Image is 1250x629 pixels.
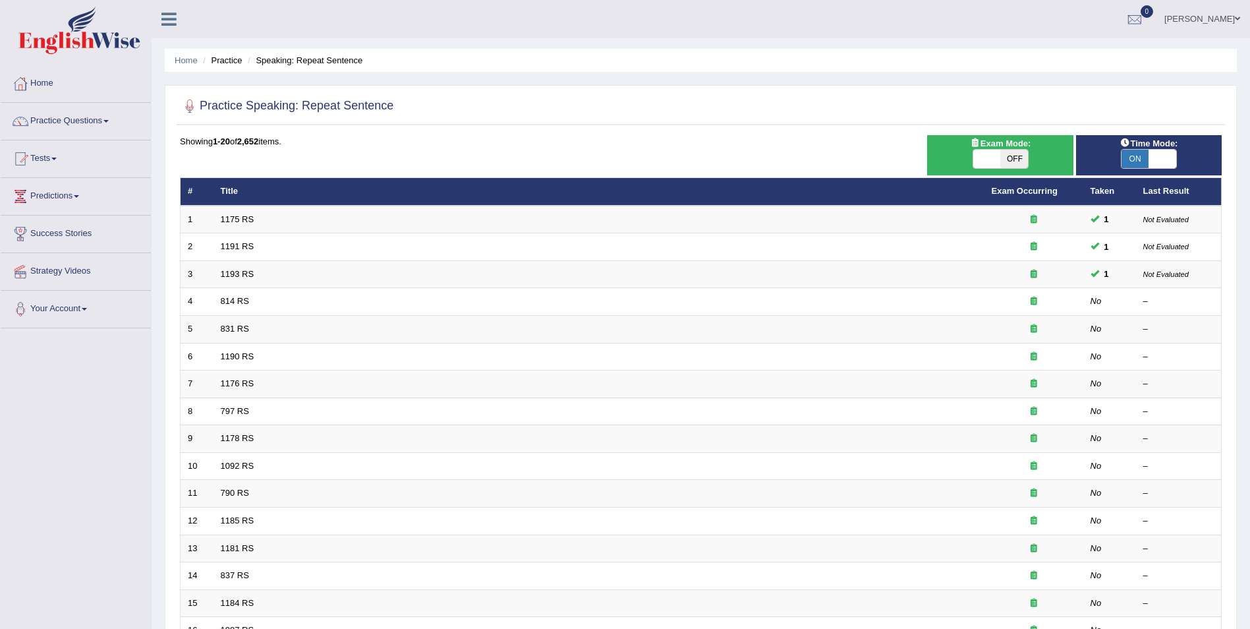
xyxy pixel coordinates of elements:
[1000,150,1028,168] span: OFF
[175,55,198,65] a: Home
[221,241,254,251] a: 1191 RS
[1099,240,1114,254] span: You can still take this question
[237,136,259,146] b: 2,652
[1083,178,1136,206] th: Taken
[1091,543,1102,553] em: No
[1143,597,1214,610] div: –
[992,323,1076,336] div: Exam occurring question
[213,136,230,146] b: 1-20
[181,452,213,480] td: 10
[1122,150,1149,168] span: ON
[1091,406,1102,416] em: No
[1141,5,1154,18] span: 0
[1091,570,1102,580] em: No
[992,597,1076,610] div: Exam occurring question
[1091,433,1102,443] em: No
[1,65,151,98] a: Home
[181,206,213,233] td: 1
[1091,598,1102,608] em: No
[221,516,254,525] a: 1185 RS
[181,343,213,371] td: 6
[1143,216,1189,224] small: Not Evaluated
[992,295,1076,308] div: Exam occurring question
[221,351,254,361] a: 1190 RS
[181,316,213,344] td: 5
[992,214,1076,226] div: Exam occurring question
[221,269,254,279] a: 1193 RS
[221,433,254,443] a: 1178 RS
[1091,488,1102,498] em: No
[992,487,1076,500] div: Exam occurring question
[181,535,213,562] td: 13
[992,268,1076,281] div: Exam occurring question
[992,543,1076,555] div: Exam occurring question
[221,296,249,306] a: 814 RS
[992,378,1076,390] div: Exam occurring question
[1143,243,1189,251] small: Not Evaluated
[181,178,213,206] th: #
[221,598,254,608] a: 1184 RS
[1143,295,1214,308] div: –
[1143,487,1214,500] div: –
[221,324,249,334] a: 831 RS
[1,178,151,211] a: Predictions
[181,233,213,261] td: 2
[992,405,1076,418] div: Exam occurring question
[180,96,393,116] h2: Practice Speaking: Repeat Sentence
[1143,460,1214,473] div: –
[1143,323,1214,336] div: –
[181,260,213,288] td: 3
[181,398,213,425] td: 8
[992,570,1076,582] div: Exam occurring question
[221,406,249,416] a: 797 RS
[1,140,151,173] a: Tests
[221,461,254,471] a: 1092 RS
[181,288,213,316] td: 4
[1091,351,1102,361] em: No
[1,253,151,286] a: Strategy Videos
[1099,267,1114,281] span: You can still take this question
[1,291,151,324] a: Your Account
[181,425,213,453] td: 9
[181,562,213,590] td: 14
[1143,270,1189,278] small: Not Evaluated
[1091,378,1102,388] em: No
[181,589,213,617] td: 15
[180,135,1222,148] div: Showing of items.
[1091,461,1102,471] em: No
[221,378,254,388] a: 1176 RS
[181,371,213,398] td: 7
[181,507,213,535] td: 12
[1114,136,1183,150] span: Time Mode:
[1143,351,1214,363] div: –
[992,186,1058,196] a: Exam Occurring
[221,570,249,580] a: 837 RS
[992,460,1076,473] div: Exam occurring question
[927,135,1073,175] div: Show exams occurring in exams
[1,103,151,136] a: Practice Questions
[221,214,254,224] a: 1175 RS
[1143,378,1214,390] div: –
[1143,570,1214,582] div: –
[992,515,1076,527] div: Exam occurring question
[181,480,213,508] td: 11
[1099,212,1114,226] span: You can still take this question
[1091,324,1102,334] em: No
[992,241,1076,253] div: Exam occurring question
[1136,178,1222,206] th: Last Result
[1143,543,1214,555] div: –
[244,54,362,67] li: Speaking: Repeat Sentence
[965,136,1036,150] span: Exam Mode:
[200,54,242,67] li: Practice
[1091,296,1102,306] em: No
[1,216,151,249] a: Success Stories
[992,433,1076,445] div: Exam occurring question
[213,178,984,206] th: Title
[221,488,249,498] a: 790 RS
[1091,516,1102,525] em: No
[1143,515,1214,527] div: –
[221,543,254,553] a: 1181 RS
[1143,433,1214,445] div: –
[992,351,1076,363] div: Exam occurring question
[1143,405,1214,418] div: –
